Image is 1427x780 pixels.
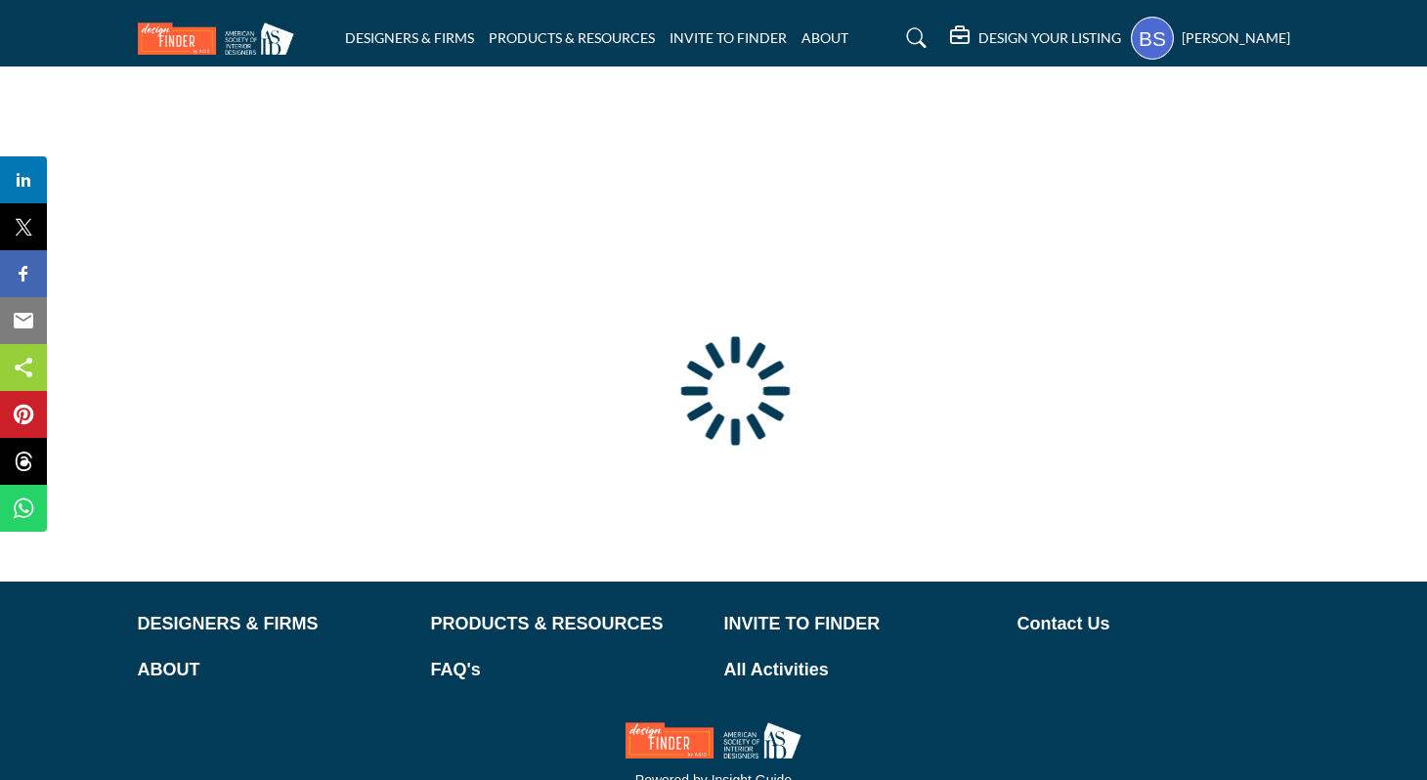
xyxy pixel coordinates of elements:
[138,657,411,683] a: ABOUT
[489,29,655,46] a: PRODUCTS & RESOURCES
[1017,611,1290,637] a: Contact Us
[138,611,411,637] a: DESIGNERS & FIRMS
[887,22,939,54] a: Search
[1131,17,1174,60] button: Show hide supplier dropdown
[978,29,1121,47] h5: DESIGN YOUR LISTING
[670,29,787,46] a: INVITE TO FINDER
[950,26,1121,50] div: DESIGN YOUR LISTING
[724,657,997,683] a: All Activities
[626,722,801,758] img: No Site Logo
[431,657,704,683] a: FAQ's
[724,611,997,637] a: INVITE TO FINDER
[1182,28,1290,48] h5: [PERSON_NAME]
[801,29,848,46] a: ABOUT
[345,29,474,46] a: DESIGNERS & FIRMS
[138,22,304,55] img: Site Logo
[431,611,704,637] a: PRODUCTS & RESOURCES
